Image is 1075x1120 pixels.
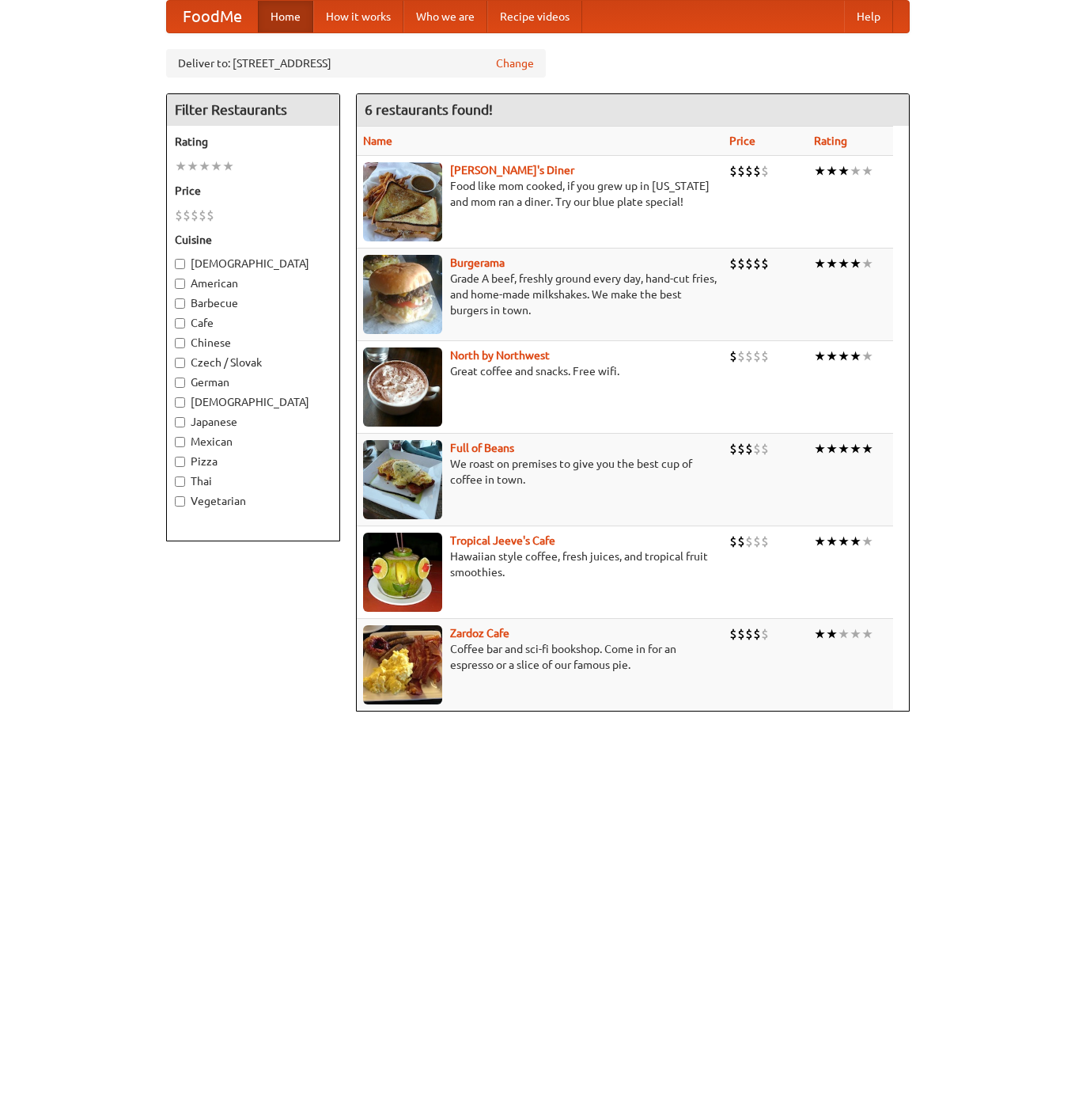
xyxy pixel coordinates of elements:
[729,625,737,643] li: $
[737,533,745,550] li: $
[753,440,761,457] li: $
[363,549,717,580] p: Hawaiian style coffee, fresh juices, and tropical fruit smoothies.
[761,162,769,180] li: $
[745,347,753,365] li: $
[753,255,761,272] li: $
[175,158,187,175] li: ★
[737,440,745,457] li: $
[199,207,206,224] li: $
[850,347,861,365] li: ★
[814,255,826,272] li: ★
[363,533,442,612] img: jeeves.jpg
[861,533,873,550] li: ★
[753,162,761,180] li: $
[175,298,185,309] input: Barbecue
[450,534,555,547] a: Tropical Jeeve's Cafe
[175,207,183,224] li: $
[487,1,582,32] a: Recipe videos
[761,347,769,365] li: $
[814,625,826,643] li: ★
[210,158,222,175] li: ★
[175,414,331,430] label: Japanese
[826,162,838,180] li: ★
[729,255,737,272] li: $
[729,162,737,180] li: $
[861,162,873,180] li: ★
[175,335,331,351] label: Chinese
[826,347,838,365] li: ★
[175,394,331,410] label: [DEMOGRAPHIC_DATA]
[199,158,210,175] li: ★
[363,440,442,519] img: beans.jpg
[745,625,753,643] li: $
[729,533,737,550] li: $
[363,178,717,210] p: Food like mom cooked, if you grew up in [US_STATE] and mom ran a diner. Try our blue plate special!
[850,162,861,180] li: ★
[175,457,185,467] input: Pizza
[850,533,861,550] li: ★
[175,315,331,331] label: Cafe
[753,347,761,365] li: $
[838,533,850,550] li: ★
[729,347,737,365] li: $
[365,102,493,117] ng-pluralize: 6 restaurants found!
[403,1,487,32] a: Who we are
[363,135,392,147] a: Name
[737,347,745,365] li: $
[450,256,505,269] a: Burgerama
[753,533,761,550] li: $
[363,162,442,241] img: sallys.jpg
[826,255,838,272] li: ★
[363,255,442,334] img: burgerama.jpg
[313,1,403,32] a: How it works
[175,275,331,291] label: American
[450,349,550,362] a: North by Northwest
[745,162,753,180] li: $
[838,440,850,457] li: ★
[745,440,753,457] li: $
[175,134,331,150] h5: Rating
[175,496,185,507] input: Vegetarian
[814,135,847,147] a: Rating
[363,641,717,673] p: Coffee bar and sci-fi bookshop. Come in for an espresso or a slice of our famous pie.
[745,533,753,550] li: $
[175,397,185,408] input: [DEMOGRAPHIC_DATA]
[737,162,745,180] li: $
[363,456,717,488] p: We roast on premises to give you the best cup of coffee in town.
[814,347,826,365] li: ★
[166,49,546,78] div: Deliver to: [STREET_ADDRESS]
[175,434,331,450] label: Mexican
[258,1,313,32] a: Home
[861,347,873,365] li: ★
[187,158,199,175] li: ★
[850,440,861,457] li: ★
[175,279,185,289] input: American
[814,533,826,550] li: ★
[850,625,861,643] li: ★
[363,625,442,704] img: zardoz.jpg
[175,493,331,509] label: Vegetarian
[167,1,258,32] a: FoodMe
[838,162,850,180] li: ★
[450,627,509,640] a: Zardoz Cafe
[450,442,514,454] a: Full of Beans
[175,476,185,487] input: Thai
[363,363,717,379] p: Great coffee and snacks. Free wifi.
[838,255,850,272] li: ★
[175,259,185,269] input: [DEMOGRAPHIC_DATA]
[175,256,331,271] label: [DEMOGRAPHIC_DATA]
[745,255,753,272] li: $
[814,162,826,180] li: ★
[175,437,185,447] input: Mexican
[826,625,838,643] li: ★
[175,378,185,388] input: German
[175,417,185,427] input: Japanese
[729,135,755,147] a: Price
[175,295,331,311] label: Barbecue
[826,440,838,457] li: ★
